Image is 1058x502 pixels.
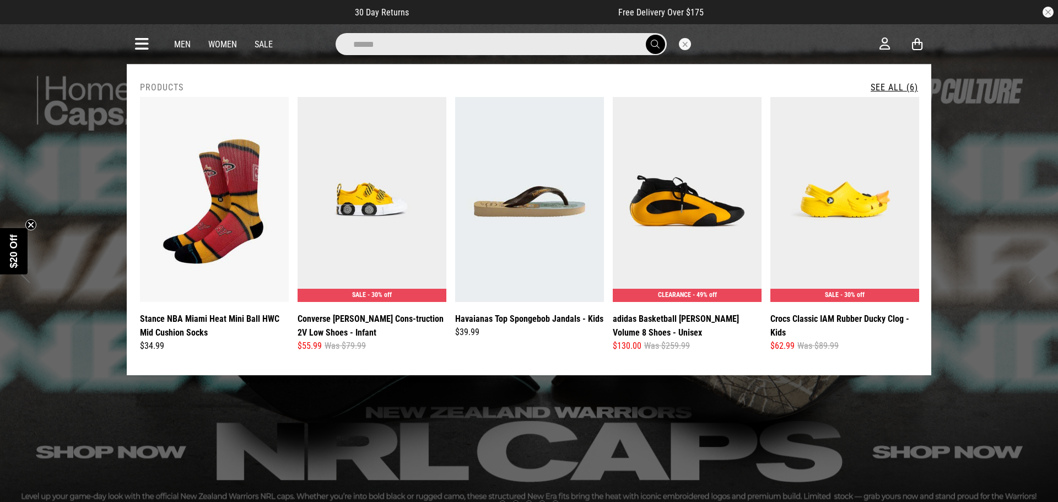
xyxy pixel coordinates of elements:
img: Converse Chuck Taylor Cons-truction 2v Low Shoes - Infant in Yellow [298,97,446,302]
span: SALE [825,291,839,299]
a: See All (6) [871,82,918,93]
span: - 30% off [368,291,392,299]
a: Men [174,39,191,50]
h2: Products [140,82,183,93]
span: Was $259.99 [644,339,690,353]
span: Was $89.99 [797,339,839,353]
span: 30 Day Returns [355,7,409,18]
span: CLEARANCE [658,291,691,299]
span: $130.00 [613,339,641,353]
span: $62.99 [770,339,795,353]
span: SALE [352,291,366,299]
img: Havaianas Top Spongebob Jandals - Kids in Yellow [455,97,604,302]
span: - 49% off [693,291,717,299]
button: Open LiveChat chat widget [9,4,42,37]
a: Converse [PERSON_NAME] Cons-truction 2V Low Shoes - Infant [298,312,446,339]
span: Was $79.99 [325,339,366,353]
img: Crocs Classic Iam Rubber Ducky Clog - Kids in Yellow [770,97,919,302]
a: adidas Basketball [PERSON_NAME] Volume 8 Shoes - Unisex [613,312,762,339]
span: $55.99 [298,339,322,353]
img: Adidas Basketball Harden Volume 8 Shoes - Unisex in Yellow [613,97,762,302]
a: Stance NBA Miami Heat Mini Ball HWC Mid Cushion Socks [140,312,289,339]
a: Crocs Classic IAM Rubber Ducky Clog - Kids [770,312,919,339]
a: Havaianas Top Spongebob Jandals - Kids [455,312,603,326]
iframe: Customer reviews powered by Trustpilot [431,7,596,18]
a: Women [208,39,237,50]
span: $20 Off [8,234,19,268]
button: Close search [679,38,691,50]
a: Sale [255,39,273,50]
button: Close teaser [25,219,36,230]
div: $34.99 [140,339,289,353]
span: - 30% off [840,291,865,299]
img: Stance Nba Miami Heat Mini Ball Hwc Mid Cushion Socks in Yellow [140,97,289,302]
span: Free Delivery Over $175 [618,7,704,18]
div: $39.99 [455,326,604,339]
